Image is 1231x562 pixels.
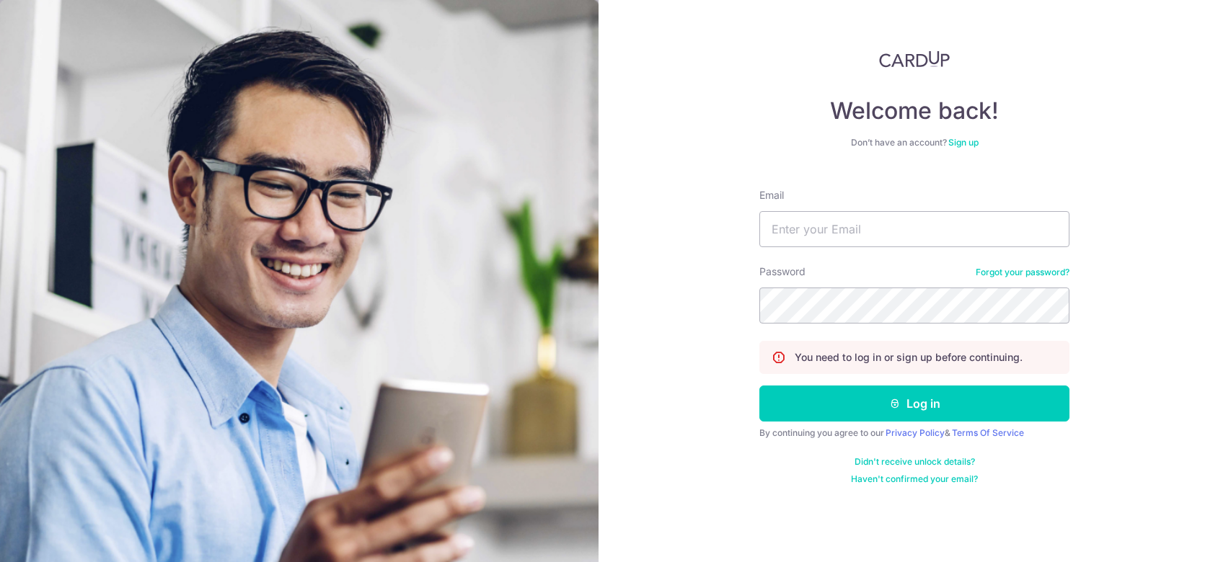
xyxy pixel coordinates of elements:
[851,473,978,485] a: Haven't confirmed your email?
[855,456,975,468] a: Didn't receive unlock details?
[759,211,1069,247] input: Enter your Email
[976,267,1069,278] a: Forgot your password?
[952,427,1024,438] a: Terms Of Service
[759,385,1069,421] button: Log in
[759,264,806,279] label: Password
[759,137,1069,148] div: Don’t have an account?
[948,137,979,148] a: Sign up
[759,427,1069,439] div: By continuing you agree to our &
[795,350,1023,365] p: You need to log in or sign up before continuing.
[879,50,950,68] img: CardUp Logo
[886,427,945,438] a: Privacy Policy
[759,97,1069,125] h4: Welcome back!
[759,188,784,202] label: Email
